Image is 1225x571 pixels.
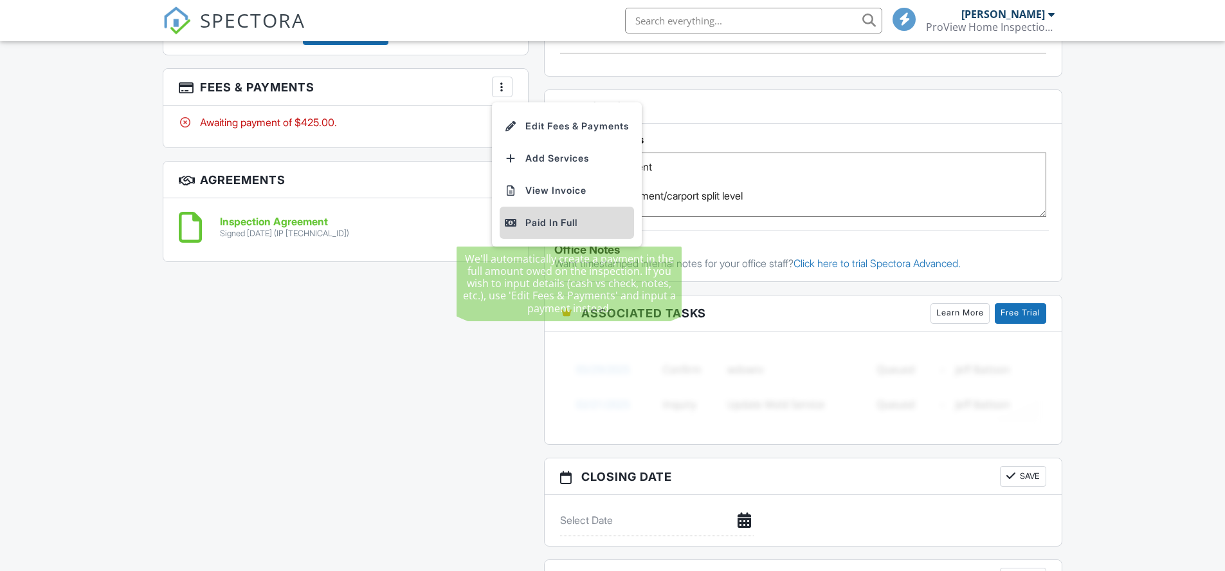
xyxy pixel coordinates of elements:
h3: Notes [545,90,1062,124]
input: Search everything... [625,8,882,33]
span: Associated Tasks [581,304,706,322]
button: Save [1000,466,1046,487]
a: Learn More [930,303,990,324]
h3: Fees & Payments [163,69,528,106]
img: blurred-tasks-251b60f19c3f713f9215ee2a18cbf2105fc2d72fcd585247cf5e9ec0c957c1dd.png [560,342,1047,432]
input: Select Date [560,505,754,536]
a: Free Trial [995,303,1046,324]
p: Want timestamped internal notes for your office staff? [554,256,1053,270]
span: Closing date [581,468,672,485]
textarea: Occupied by client Pre-inspection House has basement/carport split level [560,153,1047,217]
img: The Best Home Inspection Software - Spectora [163,6,191,35]
h6: Inspection Agreement [220,216,349,228]
div: [PERSON_NAME] [961,8,1045,21]
a: Inspection Agreement Signed [DATE] (IP [TECHNICAL_ID]) [220,216,349,239]
span: SPECTORA [200,6,305,33]
h5: Inspector Notes [560,133,1047,146]
div: Awaiting payment of $425.00. [179,115,513,129]
a: Click here to trial Spectora Advanced. [794,257,961,270]
div: ProView Home Inspections, LLC [926,21,1055,33]
div: Office Notes [554,243,1053,256]
h3: Agreements [163,162,528,198]
a: SPECTORA [163,17,305,44]
div: Signed [DATE] (IP [TECHNICAL_ID]) [220,229,349,239]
